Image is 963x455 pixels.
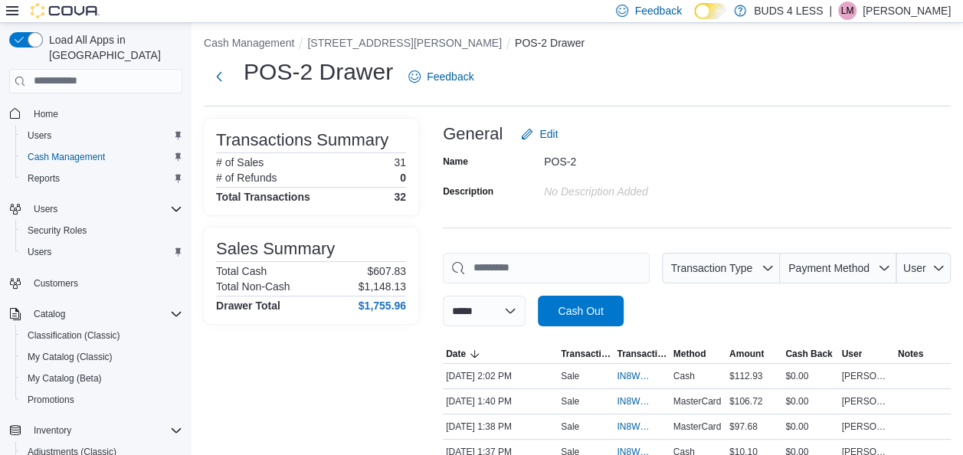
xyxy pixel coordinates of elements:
p: Sale [561,370,579,382]
span: Transaction Type [561,348,611,360]
button: Users [3,198,188,220]
span: MasterCard [673,395,722,408]
button: Edit [515,119,564,149]
a: Home [28,105,64,123]
span: $97.68 [729,421,758,433]
span: LM [841,2,854,20]
a: My Catalog (Classic) [21,348,119,366]
span: Reports [21,169,182,188]
p: $607.83 [367,265,406,277]
div: Lauren Mallett [838,2,857,20]
div: $0.00 [782,417,838,436]
input: Dark Mode [694,3,726,19]
h3: Transactions Summary [216,131,388,149]
span: $112.93 [729,370,762,382]
button: Reports [15,168,188,189]
span: Inventory [34,424,71,437]
button: Customers [3,272,188,294]
span: Payment Method [788,262,870,274]
button: Users [15,125,188,146]
button: Cash Management [15,146,188,168]
a: Customers [28,274,84,293]
button: Users [15,241,188,263]
button: Date [443,345,558,363]
a: Promotions [21,391,80,409]
div: $0.00 [782,392,838,411]
button: IN8W07-746047 [617,392,667,411]
button: Home [3,103,188,125]
button: Transaction Type [662,253,780,283]
span: MasterCard [673,421,722,433]
p: Sale [561,395,579,408]
span: Cash [673,370,695,382]
span: Home [34,108,58,120]
span: Users [21,243,182,261]
p: BUDS 4 LESS [754,2,823,20]
h1: POS-2 Drawer [244,57,393,87]
button: Notes [895,345,951,363]
button: Users [28,200,64,218]
a: Reports [21,169,66,188]
a: My Catalog (Beta) [21,369,108,388]
span: Reports [28,172,60,185]
p: Sale [561,421,579,433]
a: Users [21,243,57,261]
span: Classification (Classic) [21,326,182,345]
span: [PERSON_NAME] [841,421,891,433]
p: | [829,2,832,20]
button: Payment Method [780,253,896,283]
button: IN8W07-746042 [617,417,667,436]
span: Notes [898,348,923,360]
h4: 32 [394,191,406,203]
h3: General [443,125,503,143]
button: Cash Back [782,345,838,363]
div: [DATE] 1:38 PM [443,417,558,436]
span: My Catalog (Beta) [21,369,182,388]
h6: Total Cash [216,265,267,277]
button: Amount [726,345,782,363]
p: 31 [394,156,406,169]
div: POS-2 [544,149,749,168]
span: Customers [28,273,182,293]
span: Users [34,203,57,215]
span: Users [28,200,182,218]
a: Classification (Classic) [21,326,126,345]
a: Cash Management [21,148,111,166]
button: User [896,253,951,283]
span: Dark Mode [694,19,695,20]
span: Cash Back [785,348,832,360]
a: Users [21,126,57,145]
p: $1,148.13 [359,280,406,293]
a: Feedback [402,61,480,92]
input: This is a search bar. As you type, the results lower in the page will automatically filter. [443,253,650,283]
button: Cash Out [538,296,624,326]
button: Catalog [28,305,71,323]
span: My Catalog (Classic) [28,351,113,363]
button: Transaction Type [558,345,614,363]
span: Customers [34,277,78,290]
p: [PERSON_NAME] [863,2,951,20]
button: Method [670,345,726,363]
span: Catalog [28,305,182,323]
span: Feedback [634,3,681,18]
span: Cash Management [28,151,105,163]
span: User [841,348,862,360]
span: Method [673,348,706,360]
span: Users [21,126,182,145]
a: Security Roles [21,221,93,240]
img: Cova [31,3,100,18]
span: [PERSON_NAME] [841,370,891,382]
span: Load All Apps in [GEOGRAPHIC_DATA] [43,32,182,63]
label: Description [443,185,493,198]
button: Inventory [28,421,77,440]
button: Cash Management [204,37,294,49]
span: [PERSON_NAME] [841,395,891,408]
div: [DATE] 1:40 PM [443,392,558,411]
span: IN8W07-746093 [617,370,651,382]
div: $0.00 [782,367,838,385]
span: Security Roles [21,221,182,240]
h4: $1,755.96 [359,300,406,312]
button: My Catalog (Classic) [15,346,188,368]
label: Name [443,155,468,168]
span: Catalog [34,308,65,320]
